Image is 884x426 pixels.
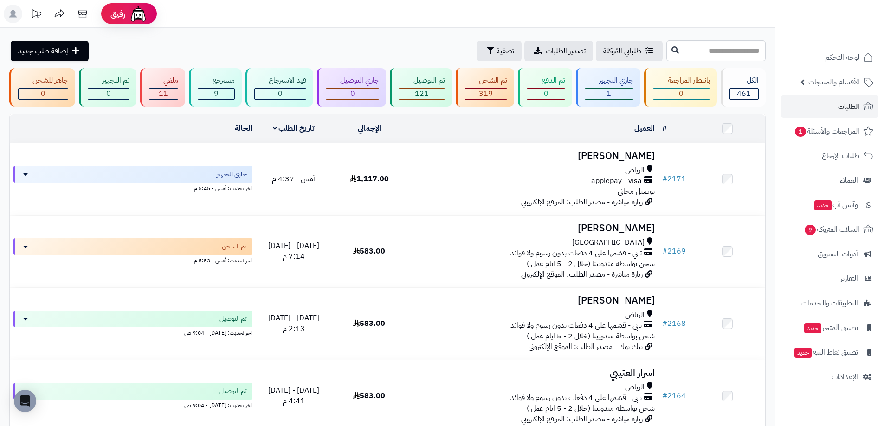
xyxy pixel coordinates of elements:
[804,224,816,235] span: 9
[585,75,633,86] div: جاري التجهيز
[479,88,493,99] span: 319
[574,68,642,107] a: جاري التجهيز 1
[516,68,574,107] a: تم الدفع 0
[662,246,667,257] span: #
[219,387,247,396] span: تم التوصيل
[813,198,858,211] span: وآتس آب
[13,255,252,265] div: اخر تحديث: أمس - 5:53 م
[662,123,667,134] a: #
[662,390,667,401] span: #
[607,88,611,99] span: 1
[88,89,129,99] div: 0
[198,89,234,99] div: 9
[149,75,178,86] div: ملغي
[411,295,655,306] h3: [PERSON_NAME]
[521,269,643,280] span: زيارة مباشرة - مصدر الطلب: الموقع الإلكتروني
[268,385,319,407] span: [DATE] - [DATE] 4:41 م
[544,88,548,99] span: 0
[781,317,878,339] a: تطبيق المتجرجديد
[411,151,655,161] h3: [PERSON_NAME]
[662,173,667,184] span: #
[781,366,878,388] a: الإعدادات
[159,88,168,99] span: 11
[510,320,642,331] span: تابي - قسّمها على 4 دفعات بدون رسوم ولا فوائد
[13,400,252,409] div: اخر تحديث: [DATE] - 9:04 ص
[353,246,385,257] span: 583.00
[803,321,858,334] span: تطبيق المتجر
[585,89,633,99] div: 1
[7,68,77,107] a: جاهز للشحن 0
[781,194,878,216] a: وآتس آبجديد
[794,125,859,138] span: المراجعات والأسئلة
[821,7,875,26] img: logo-2.png
[781,46,878,69] a: لوحة التحكم
[840,272,858,285] span: التقارير
[454,68,516,107] a: تم الشحن 319
[77,68,138,107] a: تم التجهيز 0
[521,413,643,425] span: زيارة مباشرة - مصدر الطلب: الموقع الإلكتروني
[527,89,564,99] div: 0
[138,68,187,107] a: ملغي 11
[399,75,445,86] div: تم التوصيل
[326,75,379,86] div: جاري التوصيل
[662,173,686,184] a: #2171
[477,41,522,61] button: تصفية
[781,292,878,314] a: التطبيقات والخدمات
[244,68,315,107] a: قيد الاسترجاع 0
[13,327,252,337] div: اخر تحديث: [DATE] - 9:04 ص
[278,88,283,99] span: 0
[222,242,247,251] span: تم الشحن
[781,95,878,118] a: الطلبات
[415,88,429,99] span: 121
[11,41,89,61] a: إضافة طلب جديد
[818,248,858,261] span: أدوات التسويق
[781,145,878,167] a: طلبات الإرجاع
[729,75,759,86] div: الكل
[350,173,389,184] span: 1,117.00
[625,382,645,393] span: الرياض
[662,390,686,401] a: #2164
[781,169,878,191] a: العملاء
[254,75,306,86] div: قيد الاسترجاع
[618,186,655,197] span: توصيل مجاني
[625,165,645,176] span: الرياض
[350,88,355,99] span: 0
[510,393,642,403] span: تابي - قسّمها على 4 دفعات بدون رسوم ولا فوائد
[719,68,768,107] a: الكل461
[527,258,655,269] span: شحن بواسطة مندوبينا (خلال 2 - 5 ايام عمل )
[465,89,507,99] div: 319
[679,88,684,99] span: 0
[804,323,821,333] span: جديد
[822,149,859,162] span: طلبات الإرجاع
[781,267,878,290] a: التقارير
[662,318,686,329] a: #2168
[808,76,859,89] span: الأقسام والمنتجات
[527,403,655,414] span: شحن بواسطة مندوبينا (خلال 2 - 5 ايام عمل )
[18,45,68,57] span: إضافة طلب جديد
[411,223,655,234] h3: [PERSON_NAME]
[497,45,514,57] span: تصفية
[527,331,655,342] span: شحن بواسطة مندوبينا (خلال 2 - 5 ايام عمل )
[358,123,381,134] a: الإجمالي
[272,173,315,184] span: أمس - 4:37 م
[781,341,878,363] a: تطبيق نقاط البيعجديد
[273,123,315,134] a: تاريخ الطلب
[353,390,385,401] span: 583.00
[804,223,859,236] span: السلات المتروكة
[353,318,385,329] span: 583.00
[219,314,247,324] span: تم التوصيل
[625,310,645,320] span: الرياض
[546,45,586,57] span: تصدير الطلبات
[110,8,125,19] span: رفيق
[801,297,858,310] span: التطبيقات والخدمات
[235,123,252,134] a: الحالة
[838,100,859,113] span: الطلبات
[781,218,878,241] a: السلات المتروكة9
[88,75,129,86] div: تم التجهيز
[832,370,858,383] span: الإعدادات
[653,89,709,99] div: 0
[572,237,645,248] span: [GEOGRAPHIC_DATA]
[653,75,710,86] div: بانتظار المراجعة
[737,88,751,99] span: 461
[129,5,148,23] img: ai-face.png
